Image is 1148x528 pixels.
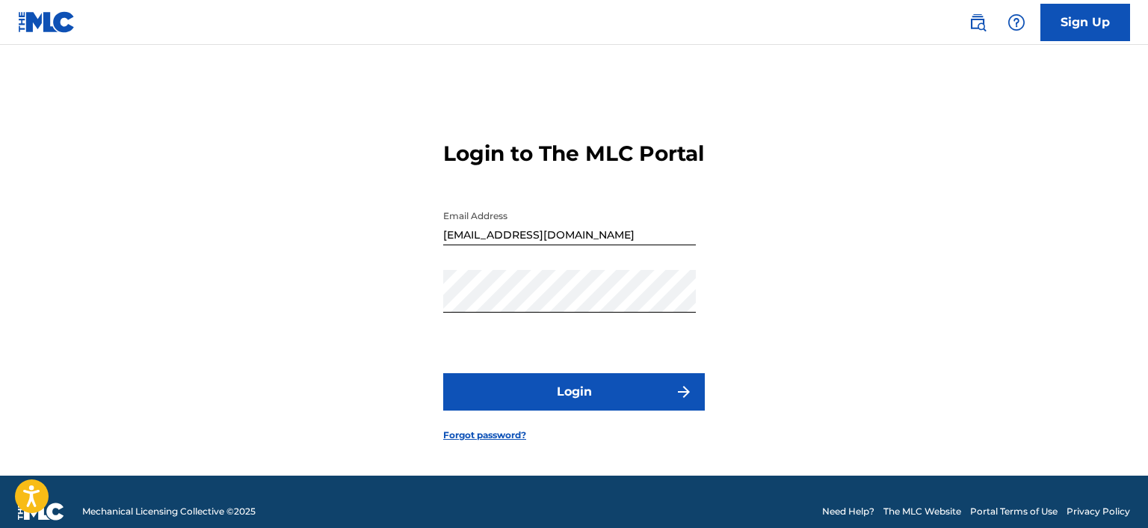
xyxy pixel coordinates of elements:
[82,505,256,518] span: Mechanical Licensing Collective © 2025
[443,429,526,442] a: Forgot password?
[443,373,705,411] button: Login
[1002,7,1031,37] div: Help
[443,141,704,167] h3: Login to The MLC Portal
[18,503,64,521] img: logo
[969,13,987,31] img: search
[963,7,993,37] a: Public Search
[1067,505,1130,518] a: Privacy Policy
[822,505,874,518] a: Need Help?
[883,505,961,518] a: The MLC Website
[675,383,693,401] img: f7272a7cc735f4ea7f67.svg
[970,505,1058,518] a: Portal Terms of Use
[1007,13,1025,31] img: help
[18,11,75,33] img: MLC Logo
[1040,4,1130,41] a: Sign Up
